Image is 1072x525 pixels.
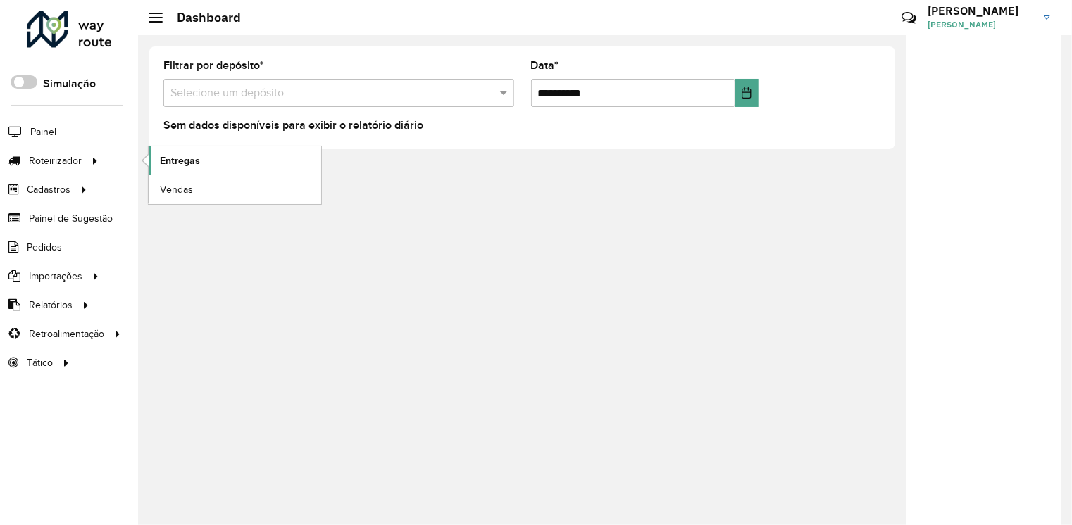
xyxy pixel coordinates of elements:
h2: Dashboard [163,10,241,25]
span: [PERSON_NAME] [928,18,1033,31]
span: Entregas [160,153,200,168]
button: Choose Date [735,79,759,107]
label: Sem dados disponíveis para exibir o relatório diário [163,117,423,134]
span: Retroalimentação [29,327,104,341]
a: Entregas [149,146,321,175]
span: Tático [27,355,53,370]
label: Data [531,57,559,74]
span: Relatórios [29,298,73,312]
span: Painel de Sugestão [29,211,113,226]
h3: [PERSON_NAME] [928,4,1033,18]
span: Roteirizador [29,153,82,168]
span: Pedidos [27,240,62,255]
span: Painel [30,125,56,139]
span: Vendas [160,182,193,197]
label: Filtrar por depósito [163,57,264,74]
span: Importações [29,269,82,284]
a: Vendas [149,175,321,203]
label: Simulação [43,75,96,92]
a: Contato Rápido [894,3,924,33]
span: Cadastros [27,182,70,197]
